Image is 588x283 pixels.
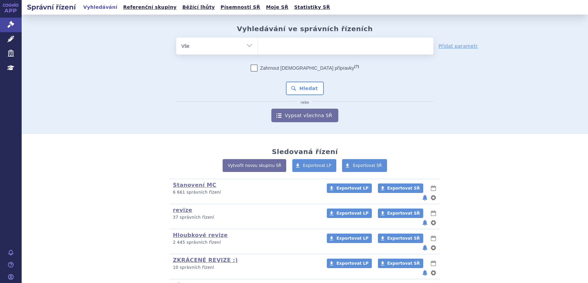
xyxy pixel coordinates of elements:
[173,190,318,195] p: 6 661 správních řízení
[173,265,318,270] p: 10 správních řízení
[336,186,368,191] span: Exportovat LP
[286,82,324,95] button: Hledat
[430,194,437,202] button: nastavení
[387,261,420,266] span: Exportovat SŘ
[327,183,372,193] a: Exportovat LP
[430,219,437,227] button: nastavení
[264,3,290,12] a: Moje SŘ
[173,182,217,188] a: Stanovení MC
[173,215,318,220] p: 37 správních řízení
[297,101,313,105] i: nebo
[327,209,372,218] a: Exportovat LP
[336,211,368,216] span: Exportovat LP
[173,207,192,213] a: revize
[272,148,338,156] h2: Sledovaná řízení
[173,257,238,263] a: ZKRÁCENÉ REVIZE :)
[121,3,179,12] a: Referenční skupiny
[378,234,423,243] a: Exportovat SŘ
[387,186,420,191] span: Exportovat SŘ
[342,159,387,172] a: Exportovat SŘ
[422,194,428,202] button: notifikace
[430,234,437,242] button: lhůty
[430,259,437,267] button: lhůty
[378,183,423,193] a: Exportovat SŘ
[336,236,368,241] span: Exportovat LP
[336,261,368,266] span: Exportovat LP
[430,184,437,192] button: lhůty
[387,211,420,216] span: Exportovat SŘ
[354,64,359,69] abbr: (?)
[180,3,217,12] a: Běžící lhůty
[173,232,228,238] a: Hloubkové revize
[422,244,428,252] button: notifikace
[387,236,420,241] span: Exportovat SŘ
[327,259,372,268] a: Exportovat LP
[223,159,286,172] a: Vytvořit novou skupinu SŘ
[173,240,318,245] p: 2 445 správních řízení
[292,3,332,12] a: Statistiky SŘ
[378,209,423,218] a: Exportovat SŘ
[251,65,359,71] label: Zahrnout [DEMOGRAPHIC_DATA] přípravky
[438,43,478,49] a: Přidat parametr
[430,244,437,252] button: nastavení
[303,163,332,168] span: Exportovat LP
[430,209,437,217] button: lhůty
[353,163,382,168] span: Exportovat SŘ
[378,259,423,268] a: Exportovat SŘ
[271,109,338,122] a: Vypsat všechna SŘ
[81,3,119,12] a: Vyhledávání
[22,2,81,12] h2: Správní řízení
[292,159,337,172] a: Exportovat LP
[237,25,373,33] h2: Vyhledávání ve správních řízeních
[430,269,437,277] button: nastavení
[219,3,262,12] a: Písemnosti SŘ
[422,219,428,227] button: notifikace
[327,234,372,243] a: Exportovat LP
[422,269,428,277] button: notifikace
